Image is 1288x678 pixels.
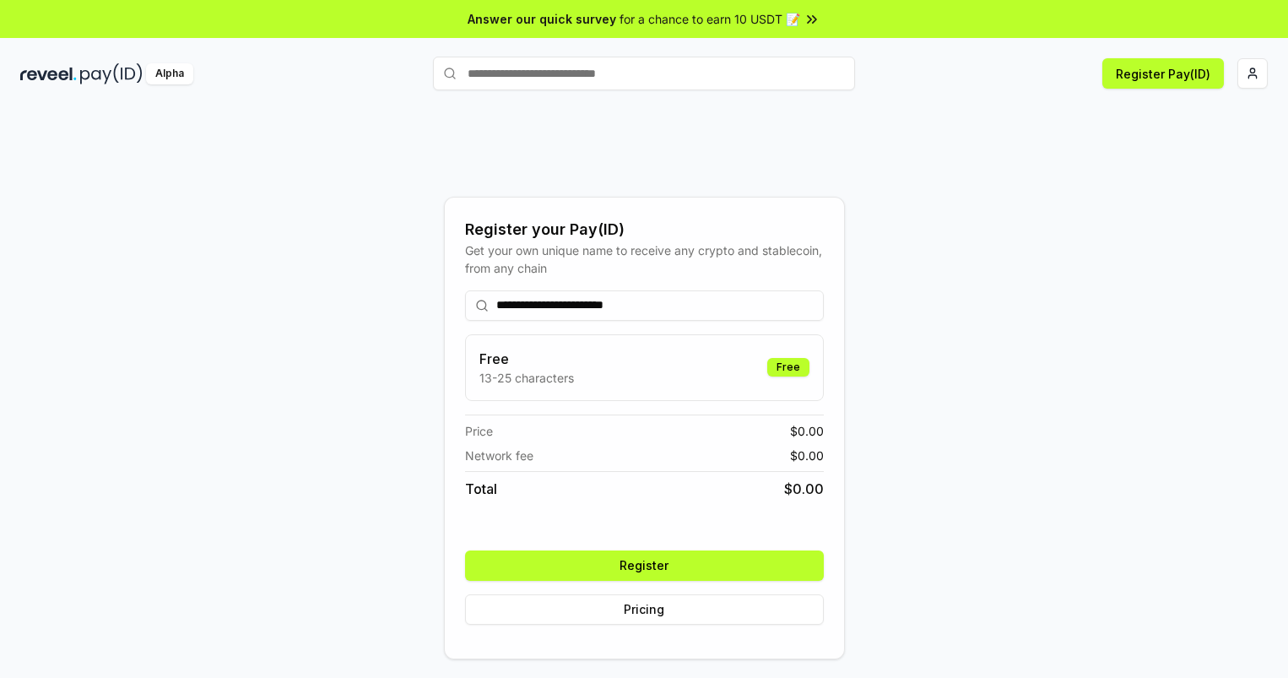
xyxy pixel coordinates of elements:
[465,241,824,277] div: Get your own unique name to receive any crypto and stablecoin, from any chain
[479,349,574,369] h3: Free
[465,422,493,440] span: Price
[80,63,143,84] img: pay_id
[784,479,824,499] span: $ 0.00
[790,422,824,440] span: $ 0.00
[468,10,616,28] span: Answer our quick survey
[1102,58,1224,89] button: Register Pay(ID)
[465,447,533,464] span: Network fee
[465,594,824,625] button: Pricing
[465,218,824,241] div: Register your Pay(ID)
[20,63,77,84] img: reveel_dark
[790,447,824,464] span: $ 0.00
[479,369,574,387] p: 13-25 characters
[465,479,497,499] span: Total
[767,358,809,377] div: Free
[620,10,800,28] span: for a chance to earn 10 USDT 📝
[146,63,193,84] div: Alpha
[465,551,824,581] button: Register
